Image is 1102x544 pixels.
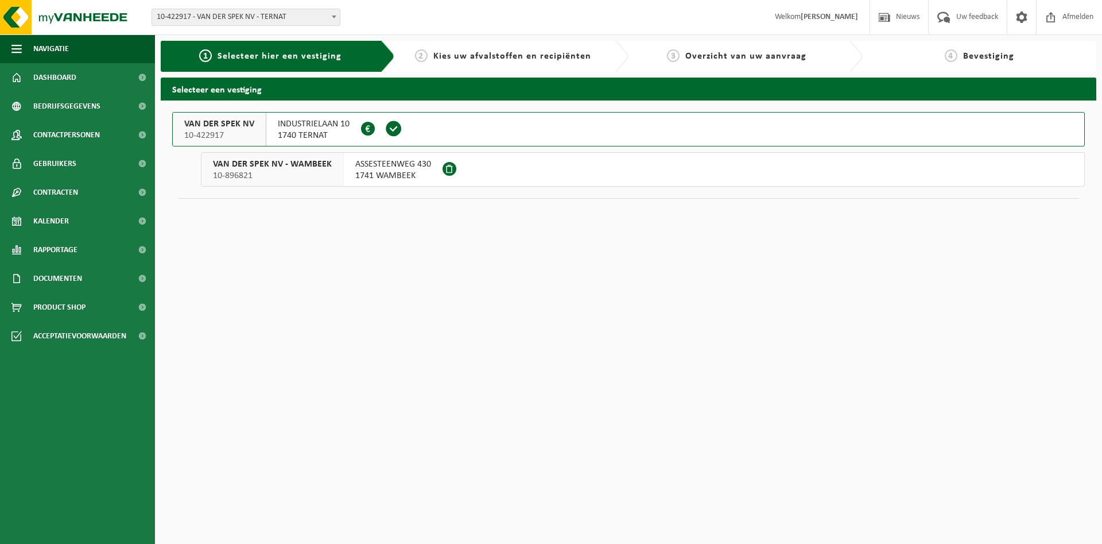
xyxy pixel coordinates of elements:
span: Rapportage [33,236,77,264]
span: Acceptatievoorwaarden [33,322,126,350]
span: 1741 WAMBEEK [355,170,431,182]
span: Dashboard [33,63,76,92]
span: Kalender [33,207,69,236]
span: 10-422917 - VAN DER SPEK NV - TERNAT [152,9,340,25]
span: Contactpersonen [33,121,100,149]
span: Product Shop [33,293,86,322]
span: 1740 TERNAT [278,130,350,141]
button: VAN DER SPEK NV - WAMBEEK 10-896821 ASSESTEENWEG 4301741 WAMBEEK [201,152,1085,187]
strong: [PERSON_NAME] [801,13,858,21]
span: VAN DER SPEK NV - WAMBEEK [213,159,332,170]
span: 10-422917 - VAN DER SPEK NV - TERNAT [152,9,340,26]
span: Kies uw afvalstoffen en recipiënten [433,52,591,61]
span: Selecteer hier een vestiging [218,52,342,61]
span: Navigatie [33,34,69,63]
span: Bedrijfsgegevens [33,92,100,121]
span: 3 [667,49,680,62]
span: 1 [199,49,212,62]
span: Documenten [33,264,82,293]
span: Contracten [33,178,78,207]
span: 2 [415,49,428,62]
h2: Selecteer een vestiging [161,78,1096,100]
span: 10-896821 [213,170,332,182]
span: Bevestiging [963,52,1014,61]
span: Gebruikers [33,149,76,178]
span: 10-422917 [184,130,254,141]
span: Overzicht van uw aanvraag [685,52,806,61]
button: VAN DER SPEK NV 10-422917 INDUSTRIELAAN 101740 TERNAT [172,112,1085,146]
span: ASSESTEENWEG 430 [355,159,431,170]
span: INDUSTRIELAAN 10 [278,118,350,130]
span: 4 [945,49,957,62]
span: VAN DER SPEK NV [184,118,254,130]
